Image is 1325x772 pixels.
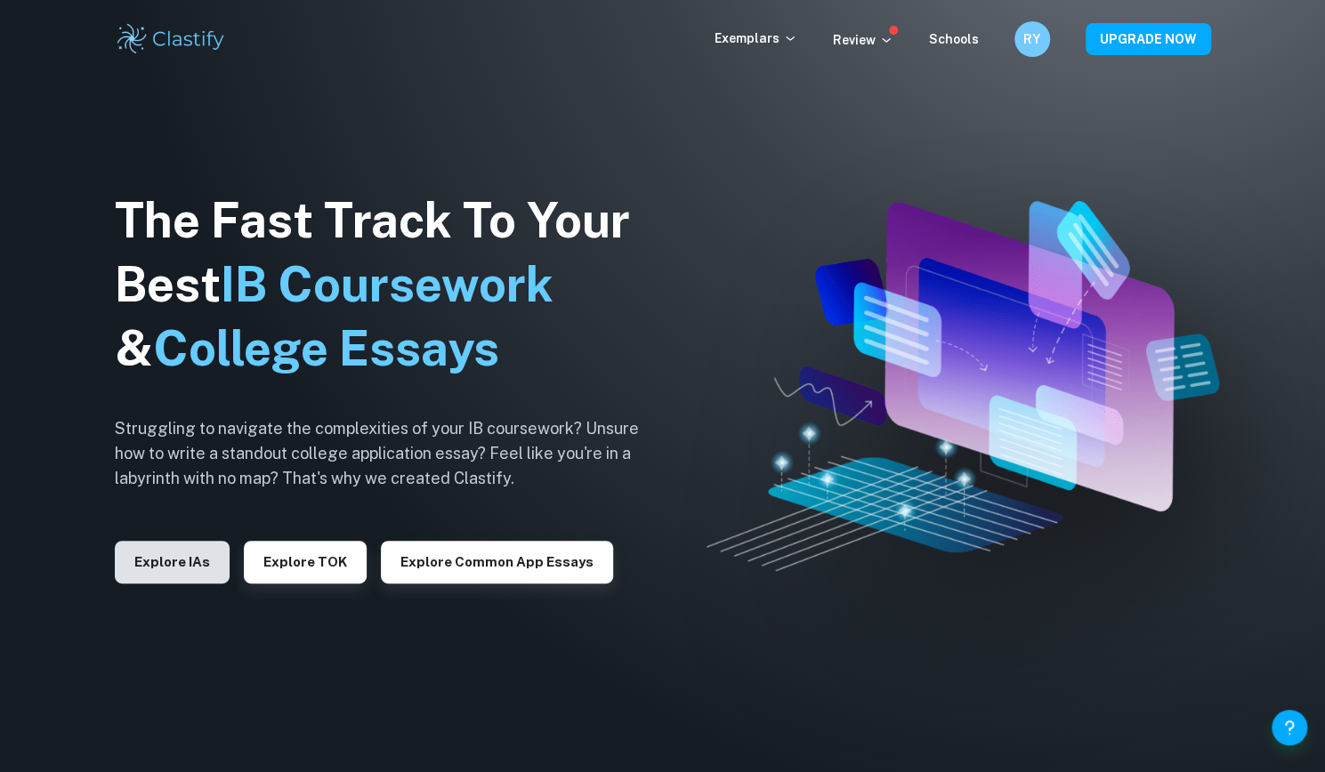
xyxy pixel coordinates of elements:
button: Explore Common App essays [381,541,613,583]
button: Explore IAs [115,541,230,583]
button: Help and Feedback [1272,710,1307,745]
img: Clastify logo [115,21,228,57]
span: IB Coursework [221,256,553,312]
a: Schools [929,32,979,46]
h1: The Fast Track To Your Best & [115,189,667,381]
a: Explore IAs [115,552,230,569]
img: Clastify hero [707,201,1219,572]
p: Review [833,30,893,50]
button: Explore TOK [244,541,367,583]
a: Explore Common App essays [381,552,613,569]
a: Explore TOK [244,552,367,569]
p: Exemplars [715,28,797,48]
button: RY [1014,21,1050,57]
h6: RY [1022,29,1042,49]
span: College Essays [153,320,499,376]
h6: Struggling to navigate the complexities of your IB coursework? Unsure how to write a standout col... [115,416,667,491]
button: UPGRADE NOW [1086,23,1211,55]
